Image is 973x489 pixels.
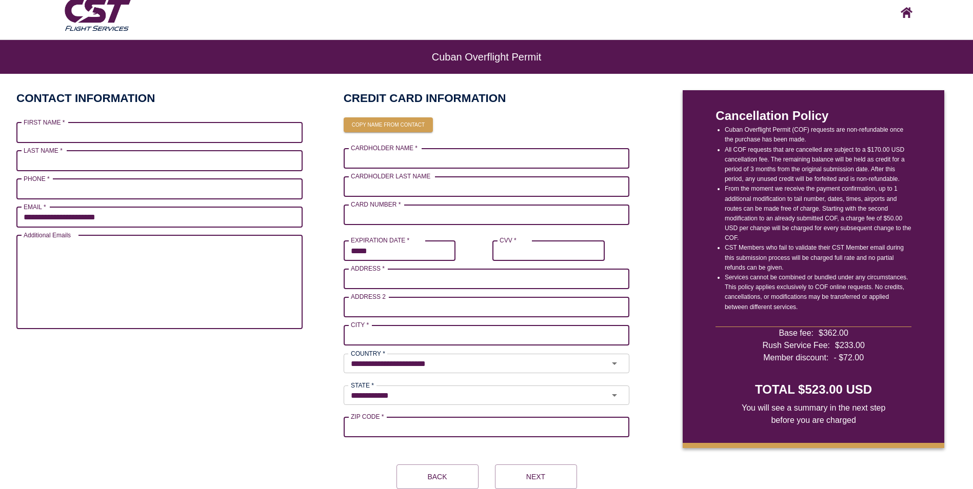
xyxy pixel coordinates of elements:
label: CARDHOLDER NAME * [351,144,418,152]
label: EMAIL * [24,202,46,211]
h6: Cuban Overflight Permit [41,56,932,57]
h2: CREDIT CARD INFORMATION [344,90,630,106]
li: Cuban Overflight Permit (COF) requests are non-refundable once the purchase has been made. [725,125,911,145]
p: Cancellation Policy [716,107,911,125]
li: From the moment we receive the payment confirmation, up to 1 additional modification to tail numb... [725,184,911,243]
label: PHONE * [24,174,50,183]
label: CVV * [500,236,517,244]
span: $ 362.00 [819,327,848,339]
span: Rush Service Fee: [762,339,830,352]
label: ADDRESS 2 [351,292,386,301]
label: ADDRESS * [351,264,385,273]
label: ZIP CODE * [351,412,384,421]
li: Services cannot be combined or bundled under any circumstances. This policy applies exclusively t... [725,273,911,312]
label: LAST NAME * [24,146,63,155]
label: FIRST NAME * [24,118,65,127]
h2: CONTACT INFORMATION [16,90,155,106]
li: CST Members who fail to validate their CST Member email during this submission process will be ch... [725,243,911,273]
label: CARDHOLDER LAST NAME [351,172,430,180]
label: COUNTRY * [351,349,385,358]
span: You will see a summary in the next step before you are charged [736,402,892,426]
label: EXPIRATION DATE * [351,236,409,244]
img: CST logo, click here to go home screen [901,7,912,18]
button: Back [396,464,479,489]
button: Copy name from contact [344,117,433,133]
h4: TOTAL $523.00 USD [755,381,872,398]
li: All COF requests that are cancelled are subject to a $170.00 USD cancellation fee. The remaining ... [725,145,911,185]
span: Member discount: [763,352,828,364]
button: Next [495,464,577,489]
label: CITY * [351,320,369,329]
label: Additional Emails [24,231,71,239]
span: Base fee: [779,327,813,339]
button: Open [603,388,626,402]
p: Up to X email addresses separated by a comma [24,331,295,341]
label: CARD NUMBER * [351,200,401,209]
button: Open [603,356,626,371]
label: STATE * [351,381,374,390]
span: - $ 72.00 [833,352,864,364]
span: $ 233.00 [835,339,865,352]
